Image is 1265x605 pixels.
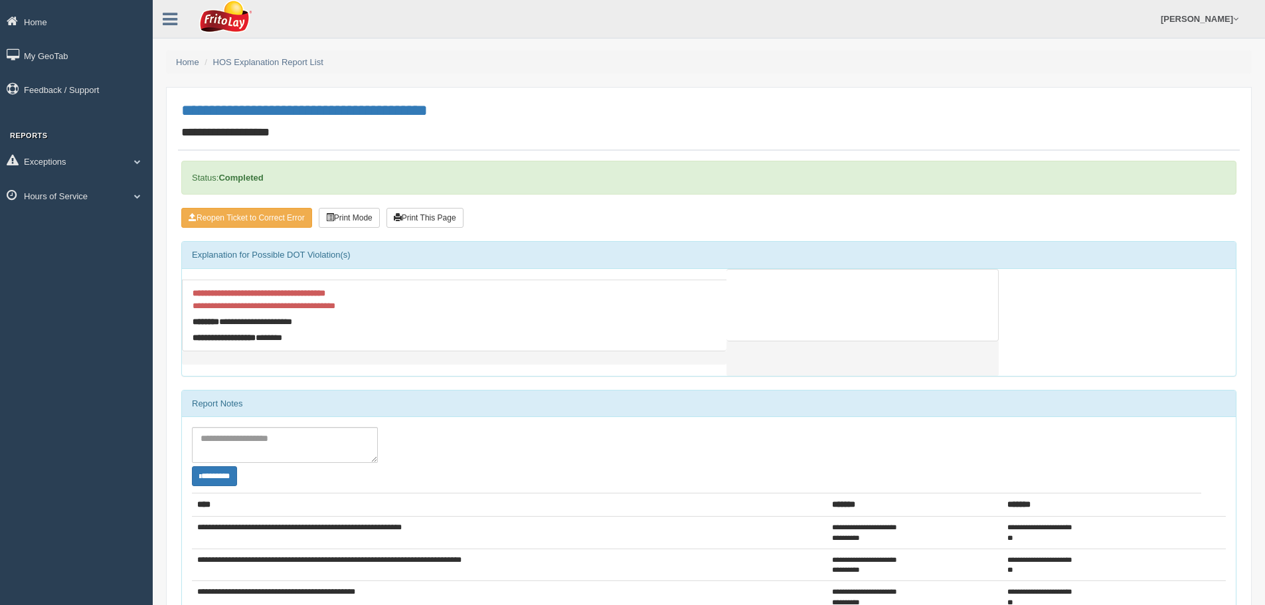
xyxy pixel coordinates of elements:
[319,208,380,228] button: Print Mode
[176,57,199,67] a: Home
[181,161,1236,195] div: Status:
[181,208,312,228] button: Reopen Ticket
[213,57,323,67] a: HOS Explanation Report List
[182,390,1236,417] div: Report Notes
[218,173,263,183] strong: Completed
[182,242,1236,268] div: Explanation for Possible DOT Violation(s)
[192,466,237,486] button: Change Filter Options
[386,208,464,228] button: Print This Page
